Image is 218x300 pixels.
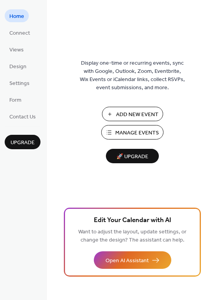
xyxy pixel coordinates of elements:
[102,107,163,121] button: Add New Event
[5,26,35,39] a: Connect
[94,215,171,226] span: Edit Your Calendar with AI
[9,46,24,54] span: Views
[5,93,26,106] a: Form
[5,9,29,22] a: Home
[101,125,163,139] button: Manage Events
[94,251,171,269] button: Open AI Assistant
[106,149,159,163] button: 🚀 Upgrade
[9,63,26,71] span: Design
[5,43,28,56] a: Views
[5,110,40,123] a: Contact Us
[78,227,186,245] span: Want to adjust the layout, update settings, or change the design? The assistant can help.
[9,12,24,21] span: Home
[116,111,158,119] span: Add New Event
[105,257,149,265] span: Open AI Assistant
[111,152,154,162] span: 🚀 Upgrade
[9,29,30,37] span: Connect
[9,96,21,104] span: Form
[5,60,31,72] a: Design
[80,59,185,92] span: Display one-time or recurring events, sync with Google, Outlook, Zoom, Eventbrite, Wix Events or ...
[5,76,34,89] a: Settings
[115,129,159,137] span: Manage Events
[5,135,40,149] button: Upgrade
[9,113,36,121] span: Contact Us
[9,79,30,88] span: Settings
[11,139,35,147] span: Upgrade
